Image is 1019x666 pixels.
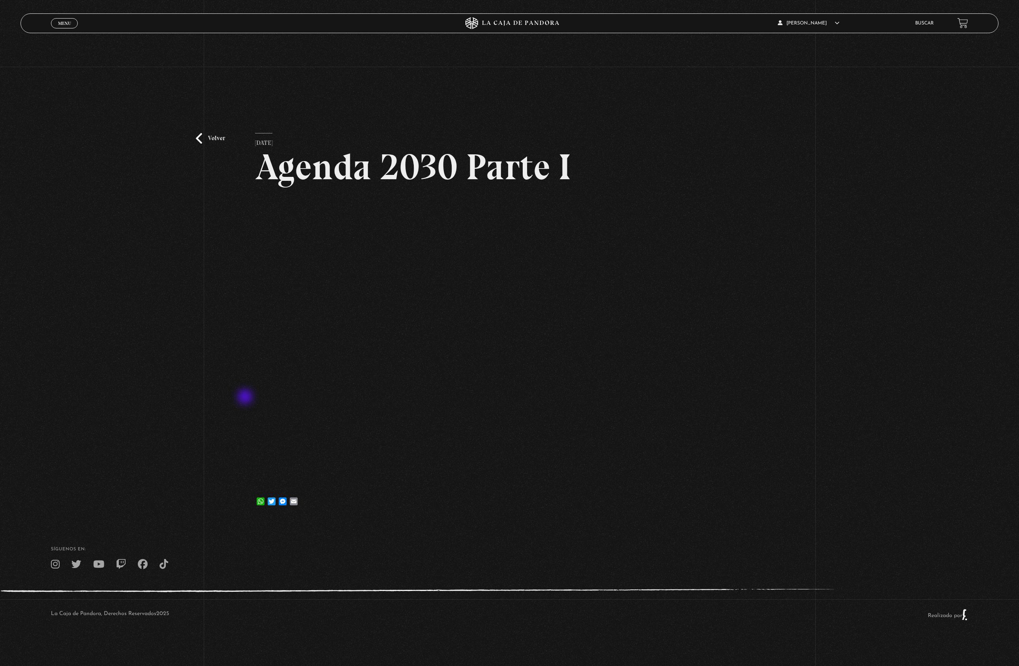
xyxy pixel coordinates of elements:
[288,490,299,505] a: Email
[277,490,288,505] a: Messenger
[957,18,968,28] a: View your shopping cart
[51,609,169,621] p: La Caja de Pandora, Derechos Reservados 2025
[266,490,277,505] a: Twitter
[58,21,71,26] span: Menu
[928,613,968,619] a: Realizado por
[255,490,266,505] a: WhatsApp
[915,21,934,26] a: Buscar
[778,21,839,26] span: [PERSON_NAME]
[55,28,74,33] span: Cerrar
[51,547,968,552] h4: SÍguenos en:
[196,133,225,144] a: Volver
[255,133,272,149] p: [DATE]
[255,149,764,185] h2: Agenda 2030 Parte I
